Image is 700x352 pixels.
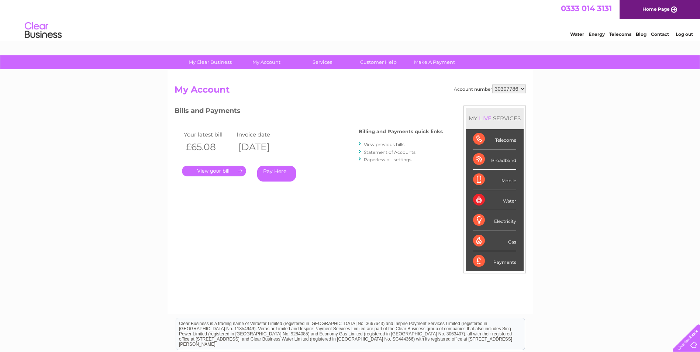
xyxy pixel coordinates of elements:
[473,251,516,271] div: Payments
[235,130,288,139] td: Invoice date
[473,210,516,231] div: Electricity
[257,166,296,182] a: Pay Here
[176,4,525,36] div: Clear Business is a trading name of Verastar Limited (registered in [GEOGRAPHIC_DATA] No. 3667643...
[589,31,605,37] a: Energy
[404,55,465,69] a: Make A Payment
[182,130,235,139] td: Your latest bill
[359,129,443,134] h4: Billing and Payments quick links
[466,108,524,129] div: MY SERVICES
[236,55,297,69] a: My Account
[477,115,493,122] div: LIVE
[609,31,631,37] a: Telecoms
[364,142,404,147] a: View previous bills
[473,231,516,251] div: Gas
[182,139,235,155] th: £65.08
[364,149,415,155] a: Statement of Accounts
[175,106,443,118] h3: Bills and Payments
[473,149,516,170] div: Broadband
[473,190,516,210] div: Water
[182,166,246,176] a: .
[473,170,516,190] div: Mobile
[364,157,411,162] a: Paperless bill settings
[676,31,693,37] a: Log out
[454,84,526,93] div: Account number
[292,55,353,69] a: Services
[180,55,241,69] a: My Clear Business
[24,19,62,42] img: logo.png
[235,139,288,155] th: [DATE]
[561,4,612,13] a: 0333 014 3131
[473,129,516,149] div: Telecoms
[175,84,526,99] h2: My Account
[651,31,669,37] a: Contact
[348,55,409,69] a: Customer Help
[570,31,584,37] a: Water
[636,31,646,37] a: Blog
